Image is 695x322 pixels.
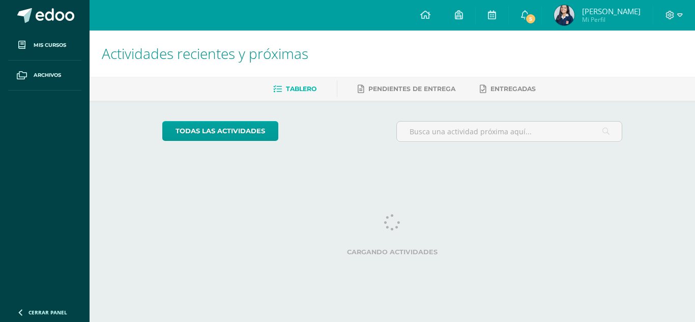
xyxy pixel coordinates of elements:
[397,122,622,141] input: Busca una actividad próxima aquí...
[28,309,67,316] span: Cerrar panel
[286,85,316,93] span: Tablero
[162,121,278,141] a: todas las Actividades
[34,71,61,79] span: Archivos
[480,81,536,97] a: Entregadas
[162,248,623,256] label: Cargando actividades
[554,5,574,25] img: 1f9d16f0a634416d9327608e12ba3278.png
[8,61,81,91] a: Archivos
[8,31,81,61] a: Mis cursos
[102,44,308,63] span: Actividades recientes y próximas
[582,15,641,24] span: Mi Perfil
[525,13,536,24] span: 5
[490,85,536,93] span: Entregadas
[582,6,641,16] span: [PERSON_NAME]
[358,81,455,97] a: Pendientes de entrega
[368,85,455,93] span: Pendientes de entrega
[34,41,66,49] span: Mis cursos
[273,81,316,97] a: Tablero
